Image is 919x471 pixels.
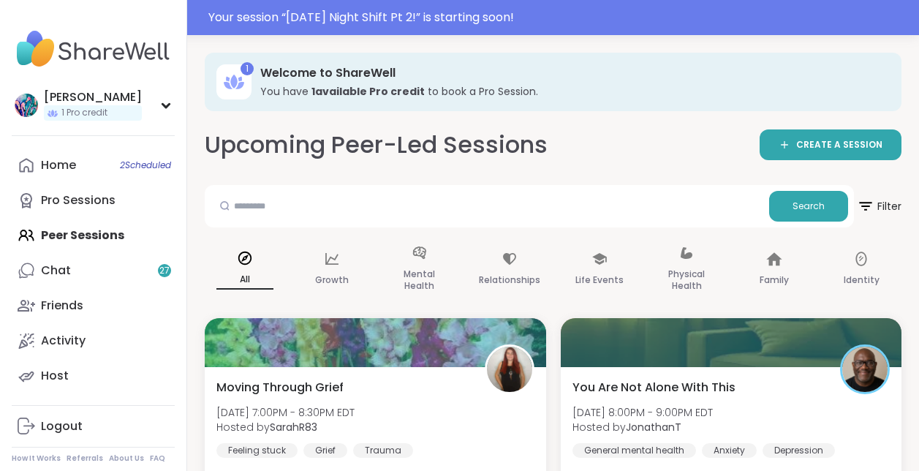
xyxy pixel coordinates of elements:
img: JonathanT [842,347,888,392]
h3: You have to book a Pro Session. [260,84,881,99]
p: Mental Health [391,265,448,295]
div: Your session “ [DATE] Night Shift Pt 2! ” is starting soon! [208,9,910,26]
div: Anxiety [702,443,757,458]
div: 1 [241,62,254,75]
span: 2 Scheduled [120,159,171,171]
span: Hosted by [572,420,713,434]
div: Feeling stuck [216,443,298,458]
span: CREATE A SESSION [796,139,882,151]
a: Referrals [67,453,103,464]
div: Chat [41,263,71,279]
a: Logout [12,409,175,444]
div: Trauma [353,443,413,458]
b: SarahR83 [270,420,317,434]
button: Filter [857,185,901,227]
span: 1 Pro credit [61,107,107,119]
a: About Us [109,453,144,464]
div: Friends [41,298,83,314]
p: Family [760,271,789,289]
h2: Upcoming Peer-Led Sessions [205,129,548,162]
span: 27 [159,265,170,277]
span: You Are Not Alone With This [572,379,735,396]
p: Physical Health [658,265,715,295]
a: Home2Scheduled [12,148,175,183]
b: 1 available Pro credit [311,84,425,99]
a: Activity [12,323,175,358]
a: Chat27 [12,253,175,288]
span: [DATE] 8:00PM - 9:00PM EDT [572,405,713,420]
p: Relationships [479,271,540,289]
span: Moving Through Grief [216,379,344,396]
p: Life Events [575,271,624,289]
img: hollyjanicki [15,94,38,117]
div: Activity [41,333,86,349]
div: Grief [303,443,347,458]
div: Pro Sessions [41,192,116,208]
a: Host [12,358,175,393]
span: Hosted by [216,420,355,434]
h3: Welcome to ShareWell [260,65,881,81]
a: Pro Sessions [12,183,175,218]
p: Identity [844,271,880,289]
span: Filter [857,189,901,224]
div: General mental health [572,443,696,458]
p: Growth [315,271,349,289]
span: [DATE] 7:00PM - 8:30PM EDT [216,405,355,420]
p: All [216,271,273,290]
a: Friends [12,288,175,323]
b: JonathanT [626,420,681,434]
a: How It Works [12,453,61,464]
button: Search [769,191,848,222]
a: CREATE A SESSION [760,129,901,160]
div: Home [41,157,76,173]
div: Depression [763,443,835,458]
div: Host [41,368,69,384]
a: FAQ [150,453,165,464]
img: ShareWell Nav Logo [12,23,175,75]
span: Search [793,200,825,213]
img: SarahR83 [487,347,532,392]
div: [PERSON_NAME] [44,89,142,105]
div: Logout [41,418,83,434]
